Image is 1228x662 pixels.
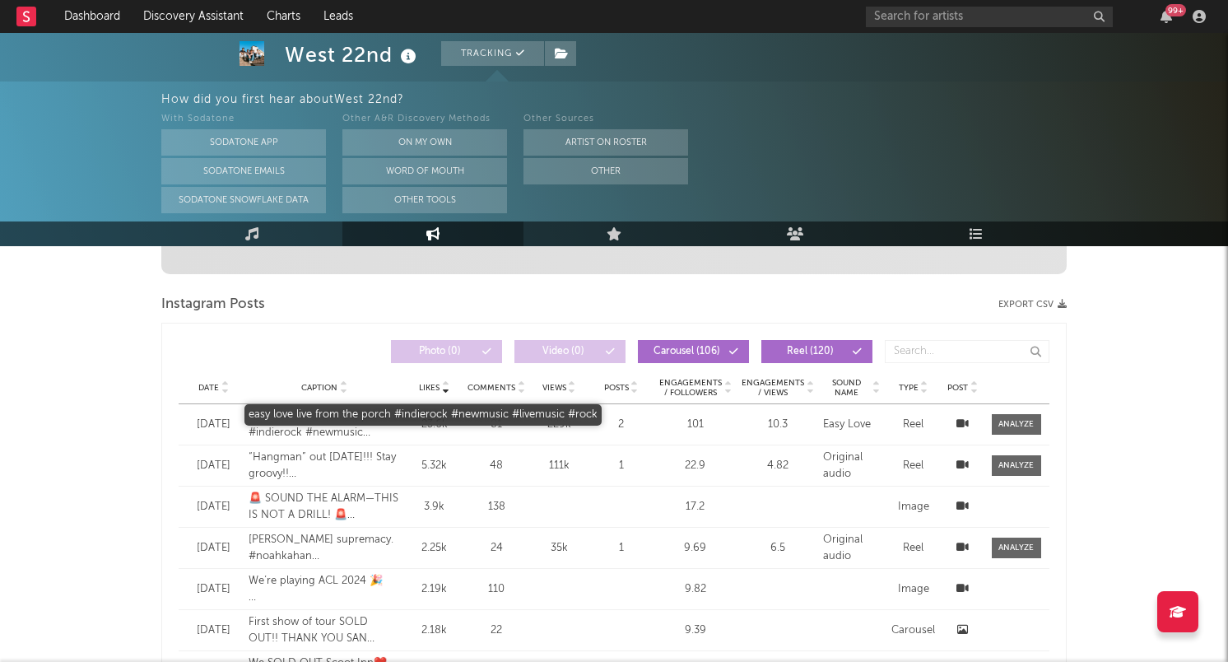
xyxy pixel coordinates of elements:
div: 2.25k [409,540,460,557]
div: 6.5 [741,540,815,557]
div: 110 [467,581,525,598]
span: Posts [604,383,629,393]
span: Caption [301,383,337,393]
button: Sodatone App [161,129,326,156]
div: 10.3 [741,417,815,433]
div: 2 [593,417,650,433]
div: 1 [593,540,650,557]
span: Type [899,383,919,393]
button: Sodatone Emails [161,158,326,184]
div: Image [889,499,938,515]
div: 9.69 [658,540,733,557]
button: Photo(0) [391,340,502,363]
span: Date [198,383,219,393]
div: [DATE] [187,581,240,598]
button: Tracking [441,41,544,66]
div: 🚨 SOUND THE ALARM—THIS IS NOT A DRILL! 🚨 We’re hitting the road for our FIRST-EVER U.S. TOUR this... [249,491,401,523]
div: 17.2 [658,499,733,515]
div: With Sodatone [161,110,326,129]
div: 22.9 [658,458,733,474]
div: 138 [467,499,525,515]
span: Comments [467,383,515,393]
div: [DATE] [187,622,240,639]
div: 2.19k [409,581,460,598]
span: Sound Name [823,378,871,398]
div: Other Sources [523,110,688,129]
div: 35k [533,540,584,557]
div: Reel [889,417,938,433]
div: [DATE] [187,417,240,433]
span: Engagements / Views [741,378,805,398]
div: Original audio [823,532,881,564]
div: Original audio [823,450,881,482]
div: 48 [467,458,525,474]
span: Engagements / Followers [658,378,723,398]
div: [DATE] [187,540,240,557]
div: 9.82 [658,581,733,598]
span: Video ( 0 ) [525,347,601,357]
span: Carousel ( 106 ) [649,347,724,357]
div: Easy Love [823,417,881,433]
div: “Hangman” out [DATE]!!! Stay groovy!! 📸: @chasebol92 @mrugm [249,450,401,482]
span: Reel ( 120 ) [772,347,848,357]
button: Other [523,158,688,184]
div: 24 [467,540,525,557]
span: Instagram Posts [161,295,265,315]
button: Sodatone Snowflake Data [161,187,326,213]
div: 4.82 [741,458,815,474]
div: Image [889,581,938,598]
button: Carousel(106) [638,340,749,363]
div: 2.18k [409,622,460,639]
div: 229k [533,417,584,433]
div: 99 + [1165,4,1186,16]
div: First show of tour SOLD OUT!! THANK YOU SAN ANTONIO. See you tonight [GEOGRAPHIC_DATA]! Bring you... [249,614,401,646]
div: easy love live from the porch #indierock #newmusic #livemusic #rock [249,408,401,441]
div: 23.6k [409,417,460,433]
div: 81 [467,417,525,433]
button: Reel(120) [761,340,872,363]
div: 5.32k [409,458,460,474]
div: [DATE] [187,499,240,515]
div: Carousel [889,622,938,639]
div: How did you first hear about West 22nd ? [161,90,1228,110]
button: 99+ [1161,10,1172,23]
button: Word Of Mouth [342,158,507,184]
div: 1 [593,458,650,474]
input: Search for artists [866,7,1113,27]
span: Likes [419,383,440,393]
div: 111k [533,458,584,474]
button: Artist on Roster [523,129,688,156]
div: Reel [889,458,938,474]
span: Post [947,383,968,393]
button: Video(0) [514,340,626,363]
div: Other A&R Discovery Methods [342,110,507,129]
div: 9.39 [658,622,733,639]
div: [DATE] [187,458,240,474]
div: 101 [658,417,733,433]
div: Reel [889,540,938,557]
input: Search... [885,340,1049,363]
div: West 22nd [285,41,421,68]
div: We’re playing ACL 2024 🎉 This has been a dream of ours since we first started jamming🥲We’re so gr... [249,573,401,605]
button: Other Tools [342,187,507,213]
button: On My Own [342,129,507,156]
span: Views [542,383,566,393]
div: [PERSON_NAME] supremacy. #noahkahan #shecallsmeback #cover @noahkahanmusic [249,532,401,564]
div: 22 [467,622,525,639]
div: 3.9k [409,499,460,515]
span: Photo ( 0 ) [402,347,477,357]
button: Export CSV [998,300,1067,310]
